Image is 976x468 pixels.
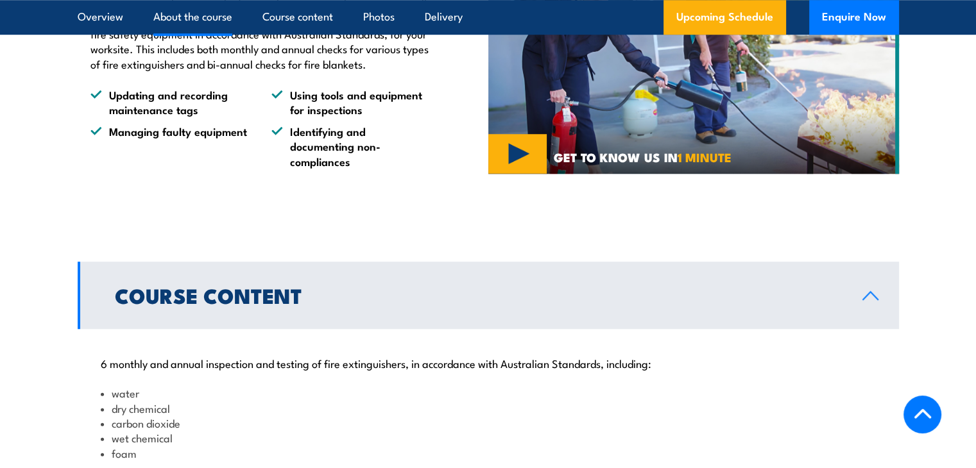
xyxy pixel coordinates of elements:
[101,385,876,400] li: water
[101,356,876,369] p: 6 monthly and annual inspection and testing of fire extinguishers, in accordance with Australian ...
[271,87,429,117] li: Using tools and equipment for inspections
[90,87,248,117] li: Updating and recording maintenance tags
[101,430,876,445] li: wet chemical
[115,286,842,304] h2: Course Content
[90,124,248,169] li: Managing faulty equipment
[101,401,876,415] li: dry chemical
[271,124,429,169] li: Identifying and documenting non-compliances
[554,151,732,163] span: GET TO KNOW US IN
[101,415,876,430] li: carbon dioxide
[78,262,899,329] a: Course Content
[101,446,876,460] li: foam
[678,147,732,166] strong: 1 MINUTE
